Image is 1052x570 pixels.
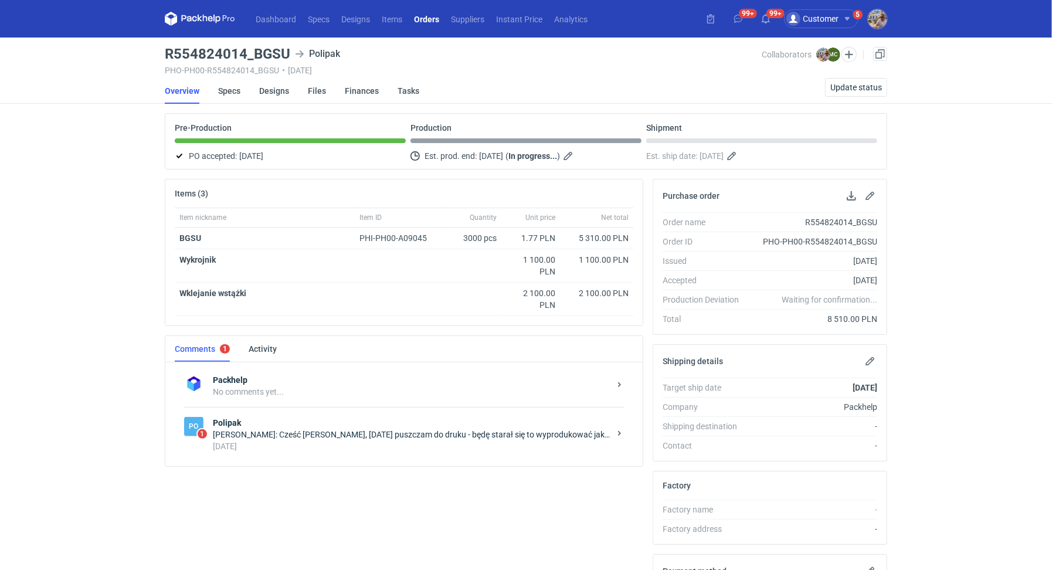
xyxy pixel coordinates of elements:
[601,213,629,222] span: Net total
[198,429,207,439] span: 1
[863,189,877,203] button: Edit purchase order
[359,232,438,244] div: PHI-PH00-A09045
[525,213,555,222] span: Unit price
[250,12,302,26] a: Dashboard
[663,481,691,490] h2: Factory
[663,191,720,201] h2: Purchase order
[295,47,340,61] div: Polipak
[410,149,642,163] div: Est. prod. end:
[663,420,748,432] div: Shipping destination
[663,357,723,366] h2: Shipping details
[873,47,887,61] a: Duplicate
[853,383,877,392] strong: [DATE]
[663,504,748,515] div: Factory name
[868,9,887,29] img: Michał Palasek
[218,78,240,104] a: Specs
[259,78,289,104] a: Designs
[646,149,877,163] div: Est. ship date:
[239,149,263,163] span: [DATE]
[663,440,748,452] div: Contact
[748,274,877,286] div: [DATE]
[302,12,335,26] a: Specs
[376,12,408,26] a: Items
[479,149,503,163] span: [DATE]
[335,12,376,26] a: Designs
[816,48,830,62] img: Michał Palasek
[782,294,877,306] em: Waiting for confirmation...
[748,255,877,267] div: [DATE]
[213,386,610,398] div: No comments yet...
[663,313,748,325] div: Total
[841,47,857,62] button: Edit collaborators
[663,382,748,393] div: Target ship date
[490,12,548,26] a: Instant Price
[565,287,629,299] div: 2 100.00 PLN
[506,287,555,311] div: 2 100.00 PLN
[398,78,419,104] a: Tasks
[565,254,629,266] div: 1 100.00 PLN
[506,232,555,244] div: 1.77 PLN
[213,417,610,429] strong: Polipak
[359,213,382,222] span: Item ID
[663,294,748,306] div: Production Deviation
[175,149,406,163] div: PO accepted:
[179,233,201,243] a: BGSU
[184,374,203,393] img: Packhelp
[165,47,290,61] h3: R554824014_BGSU
[213,440,610,452] div: [DATE]
[345,78,379,104] a: Finances
[748,523,877,535] div: -
[184,417,203,436] figcaption: Po
[470,213,497,222] span: Quantity
[756,9,775,28] button: 99+
[830,83,882,91] span: Update status
[213,374,610,386] strong: Packhelp
[179,289,246,298] strong: Wklejanie wstążki
[565,232,629,244] div: 5 310.00 PLN
[646,123,682,133] p: Shipment
[729,9,748,28] button: 99+
[826,48,840,62] figcaption: MC
[825,78,887,97] button: Update status
[856,11,860,19] div: 5
[663,255,748,267] div: Issued
[786,12,839,26] div: Customer
[748,504,877,515] div: -
[249,336,277,362] a: Activity
[308,78,326,104] a: Files
[408,12,445,26] a: Orders
[165,66,762,75] div: PHO-PH00-R554824014_BGSU [DATE]
[506,254,555,277] div: 1 100.00 PLN
[223,345,227,353] div: 1
[762,50,812,59] span: Collaborators
[548,12,593,26] a: Analytics
[557,151,560,161] em: )
[282,66,285,75] span: •
[175,123,232,133] p: Pre-Production
[213,429,610,440] div: [PERSON_NAME]: Cześć [PERSON_NAME], [DATE] puszczam do druku - będę starał się to wyprodukować ja...
[784,9,868,28] button: Customer5
[663,274,748,286] div: Accepted
[748,440,877,452] div: -
[863,354,877,368] button: Edit shipping details
[165,12,235,26] svg: Packhelp Pro
[175,336,230,362] a: Comments1
[663,236,748,247] div: Order ID
[726,149,740,163] button: Edit estimated shipping date
[179,213,226,222] span: Item nickname
[663,216,748,228] div: Order name
[505,151,508,161] em: (
[748,313,877,325] div: 8 510.00 PLN
[748,401,877,413] div: Packhelp
[175,189,208,198] h2: Items (3)
[748,236,877,247] div: PHO-PH00-R554824014_BGSU
[445,12,490,26] a: Suppliers
[663,523,748,535] div: Factory address
[844,189,858,203] button: Download PO
[410,123,452,133] p: Production
[508,151,557,161] strong: In progress...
